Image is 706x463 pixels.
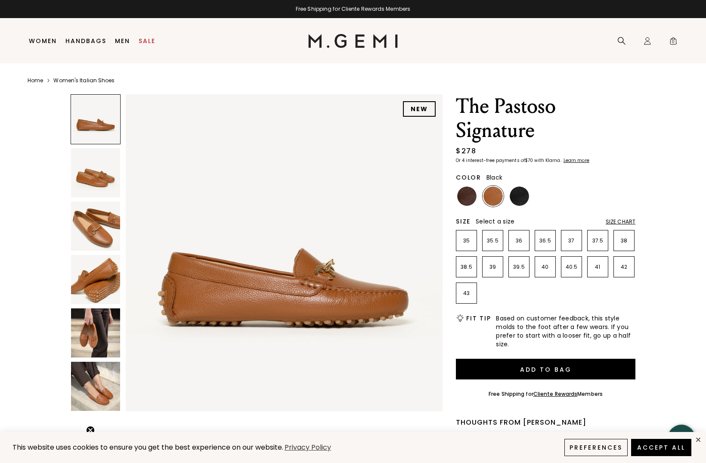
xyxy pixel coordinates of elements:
p: 39.5 [509,264,529,270]
p: 38.5 [456,264,477,270]
a: Handbags [65,37,106,44]
div: NEW [403,101,436,117]
h2: Fit Tip [466,315,491,322]
button: Close teaser [86,426,95,435]
img: The Pastoso Signature [71,255,120,304]
button: Accept All [631,439,691,456]
a: Home [28,77,43,84]
div: Size Chart [606,218,635,225]
klarna-placement-style-body: with Klarna [534,157,562,164]
p: 36 [509,237,529,244]
p: 40 [535,264,555,270]
p: 38 [614,237,634,244]
p: 37 [561,237,582,244]
span: Black [486,173,502,182]
img: M.Gemi [308,34,398,48]
p: 39 [483,264,503,270]
img: Tan [483,186,503,206]
h2: Size [456,218,471,225]
a: Learn more [563,158,589,163]
div: Free Shipping for Members [489,391,603,398]
h2: Color [456,174,481,181]
p: 41 [588,264,608,270]
img: The Pastoso Signature [126,94,443,411]
span: Based on customer feedback, this style molds to the foot after a few wears. If you prefer to star... [496,314,635,348]
p: 36.5 [535,237,555,244]
img: Black [510,186,529,206]
span: 0 [669,38,678,47]
p: 35.5 [483,237,503,244]
p: 37.5 [588,237,608,244]
klarna-placement-style-amount: $70 [525,157,533,164]
img: Chocolate [457,186,477,206]
button: Add to Bag [456,359,635,379]
p: 40.5 [561,264,582,270]
klarna-placement-style-body: Or 4 interest-free payments of [456,157,525,164]
p: 42 [614,264,634,270]
p: 43 [456,290,477,297]
a: Cliente Rewards [533,390,578,398]
klarna-placement-style-cta: Learn more [564,157,589,164]
span: This website uses cookies to ensure you get the best experience on our website. [12,442,283,452]
img: The Pastoso Signature [71,148,120,197]
div: $278 [456,146,476,156]
span: Select a size [476,217,514,226]
h1: The Pastoso Signature [456,94,635,143]
a: Women [29,37,57,44]
button: Preferences [564,439,628,456]
a: Women's Italian Shoes [53,77,115,84]
div: close [695,436,702,443]
a: Men [115,37,130,44]
img: The Pastoso Signature [71,202,120,251]
img: The Pastoso Signature [71,362,120,411]
p: 35 [456,237,477,244]
a: Privacy Policy (opens in a new tab) [283,442,332,453]
div: Thoughts from [PERSON_NAME] [456,417,635,428]
img: The Pastoso Signature [71,308,120,357]
a: Sale [139,37,155,44]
